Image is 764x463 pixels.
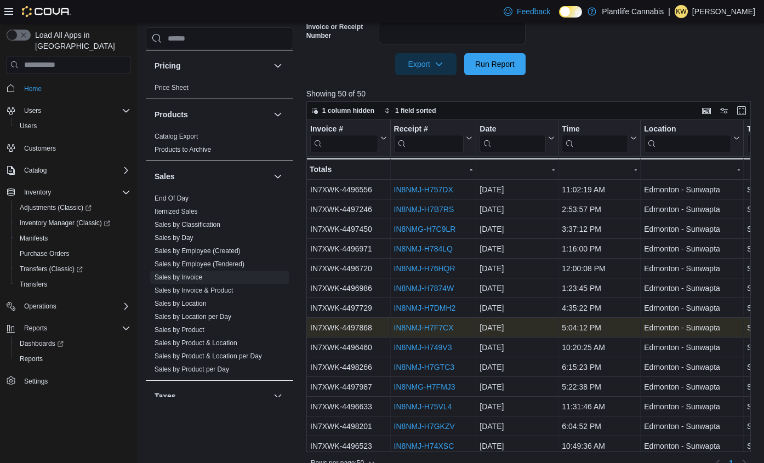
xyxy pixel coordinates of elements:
div: Date [480,124,546,135]
span: Reports [20,355,43,363]
button: Run Report [464,53,526,75]
button: Sales [155,171,269,182]
span: Sales by Invoice [155,273,202,282]
div: [DATE] [480,400,555,413]
div: Edmonton - Sunwapta [644,222,740,236]
span: Transfers [15,278,130,291]
div: Edmonton - Sunwapta [644,380,740,393]
h3: Products [155,109,188,120]
p: [PERSON_NAME] [692,5,755,18]
a: Manifests [15,232,52,245]
div: 11:31:46 AM [562,400,637,413]
button: Settings [2,373,135,389]
div: - [480,163,555,176]
div: [DATE] [480,439,555,453]
a: Sales by Location [155,300,207,307]
span: Reports [20,322,130,335]
span: Users [20,122,37,130]
span: Dashboards [15,337,130,350]
p: Showing 50 of 50 [306,88,755,99]
a: IN8NMG-H7C9LR [394,225,455,233]
div: 10:20:25 AM [562,341,637,354]
span: Inventory Manager (Classic) [15,216,130,230]
div: IN7XWK-4496460 [310,341,387,354]
div: IN7XWK-4496986 [310,282,387,295]
div: 5:22:38 PM [562,380,637,393]
button: Receipt # [394,124,472,152]
div: Edmonton - Sunwapta [644,400,740,413]
button: Home [2,80,135,96]
span: KW [676,5,686,18]
span: End Of Day [155,194,189,203]
button: 1 column hidden [307,104,379,117]
a: IN8NMJ-H784LQ [394,244,452,253]
div: Time [562,124,628,135]
div: Time [562,124,628,152]
a: Users [15,119,41,133]
div: Invoice # [310,124,378,135]
span: Export [402,53,450,75]
a: Sales by Employee (Tendered) [155,260,244,268]
span: Reports [24,324,47,333]
a: IN8NMJ-H75VL4 [394,402,452,411]
button: Users [11,118,135,134]
div: IN7XWK-4498266 [310,361,387,374]
button: Customers [2,140,135,156]
span: Inventory [24,188,51,197]
button: Time [562,124,637,152]
a: Sales by Location per Day [155,313,231,321]
a: Purchase Orders [15,247,74,260]
button: Catalog [20,164,51,177]
p: | [668,5,670,18]
div: [DATE] [480,361,555,374]
div: Receipt # [394,124,464,135]
a: Sales by Invoice [155,273,202,281]
span: Customers [24,144,56,153]
a: Inventory Manager (Classic) [11,215,135,231]
span: Sales by Product [155,325,204,334]
a: IN8NMJ-H749V3 [394,343,452,352]
div: [DATE] [480,321,555,334]
div: 3:37:12 PM [562,222,637,236]
div: IN7XWK-4497246 [310,203,387,216]
a: Feedback [499,1,555,22]
div: [DATE] [480,203,555,216]
a: IN8NMJ-H7874W [394,284,454,293]
a: IN8NMJ-H76HQR [394,264,455,273]
a: Home [20,82,46,95]
div: Products [146,130,293,161]
span: Itemized Sales [155,207,198,216]
span: Catalog [20,164,130,177]
div: [DATE] [480,420,555,433]
label: Invoice or Receipt Number [306,22,374,40]
span: Transfers [20,280,47,289]
div: 10:49:36 AM [562,439,637,453]
div: IN7XWK-4497729 [310,301,387,315]
button: Operations [2,299,135,314]
span: Users [15,119,130,133]
a: Dashboards [15,337,68,350]
div: Kate Wittenberg [675,5,688,18]
span: Feedback [517,6,550,17]
h3: Taxes [155,391,176,402]
a: Sales by Product & Location per Day [155,352,262,360]
a: Sales by Employee (Created) [155,247,241,255]
a: Reports [15,352,47,365]
a: Transfers [15,278,52,291]
div: Edmonton - Sunwapta [644,262,740,275]
a: Price Sheet [155,84,189,92]
div: 4:35:22 PM [562,301,637,315]
button: Users [20,104,45,117]
div: IN7XWK-4497450 [310,222,387,236]
span: Inventory [20,186,130,199]
div: Edmonton - Sunwapta [644,420,740,433]
div: - [394,163,472,176]
a: Catalog Export [155,133,198,140]
a: Adjustments (Classic) [15,201,96,214]
a: Sales by Day [155,234,193,242]
span: Transfers (Classic) [20,265,83,273]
